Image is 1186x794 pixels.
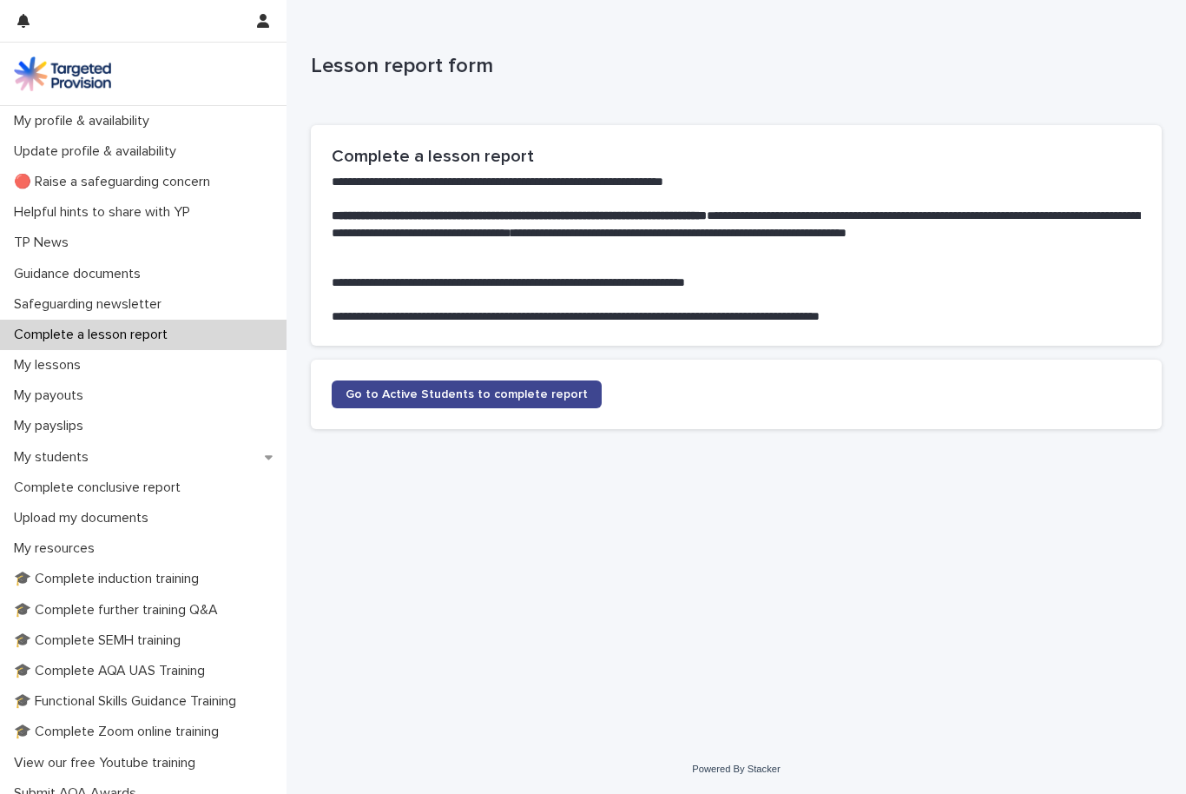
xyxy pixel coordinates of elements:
[346,388,588,400] span: Go to Active Students to complete report
[7,418,97,434] p: My payslips
[7,663,219,679] p: 🎓 Complete AQA UAS Training
[7,357,95,374] p: My lessons
[7,724,233,740] p: 🎓 Complete Zoom online training
[14,56,111,91] img: M5nRWzHhSzIhMunXDL62
[7,632,194,649] p: 🎓 Complete SEMH training
[7,693,250,710] p: 🎓 Functional Skills Guidance Training
[332,380,602,408] a: Go to Active Students to complete report
[7,449,102,466] p: My students
[7,143,190,160] p: Update profile & availability
[311,54,1155,79] p: Lesson report form
[332,146,1141,167] h2: Complete a lesson report
[7,387,97,404] p: My payouts
[7,235,82,251] p: TP News
[7,113,163,129] p: My profile & availability
[7,755,209,771] p: View our free Youtube training
[7,510,162,526] p: Upload my documents
[7,480,194,496] p: Complete conclusive report
[7,266,155,282] p: Guidance documents
[7,602,232,619] p: 🎓 Complete further training Q&A
[692,764,780,774] a: Powered By Stacker
[7,174,224,190] p: 🔴 Raise a safeguarding concern
[7,296,175,313] p: Safeguarding newsletter
[7,571,213,587] p: 🎓 Complete induction training
[7,204,204,221] p: Helpful hints to share with YP
[7,327,181,343] p: Complete a lesson report
[7,540,109,557] p: My resources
